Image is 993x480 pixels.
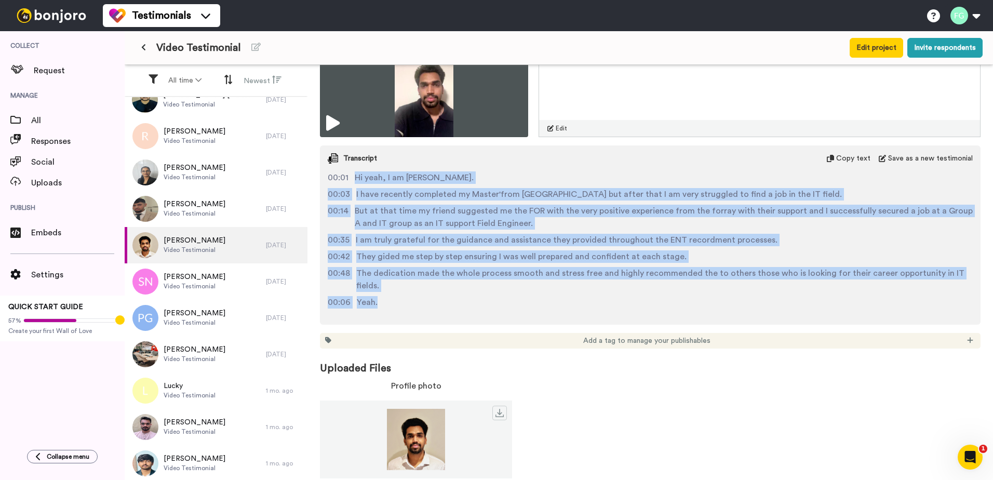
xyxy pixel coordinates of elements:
span: Settings [31,269,125,281]
span: But at that time my friend suggested me the FOR with the very positive experience from the forray... [355,205,973,230]
a: [PERSON_NAME]Video Testimonial1 mo. ago [125,409,307,445]
img: pg.png [132,305,158,331]
span: Uploads [31,177,125,189]
span: [PERSON_NAME] [164,344,225,355]
span: Video Testimonial [156,41,241,55]
button: Newest [237,71,288,90]
span: Video Testimonial [164,282,225,290]
a: [PERSON_NAME]Video Testimonial[DATE] [125,154,307,191]
span: Transcript [343,153,377,164]
button: Invite respondents [907,38,983,58]
div: [DATE] [266,168,302,177]
span: Video Testimonial [164,355,225,363]
span: [PERSON_NAME] [164,417,225,428]
span: 1 [979,445,987,453]
div: [DATE] [266,277,302,286]
span: QUICK START GUIDE [8,303,83,311]
img: sn.png [132,269,158,295]
span: 00:42 [328,250,350,263]
img: cded6da2-527d-4a50-bacc-f12c15dc4578-thumbnail_full-1758218186.jpg [320,33,528,137]
a: [PERSON_NAME]Video Testimonial[DATE] [125,300,307,336]
span: [PERSON_NAME] [164,454,225,464]
span: 00:03 [328,188,350,201]
span: Embeds [31,226,125,239]
button: Collapse menu [27,450,98,463]
button: Edit project [850,38,903,58]
span: Video Testimonial [164,428,225,436]
img: dccc6b42-20e1-4f8c-be4d-49a4fa928a95.jpeg [132,414,158,440]
span: Video Testimonial [163,100,261,109]
img: transcript.svg [328,153,338,164]
img: d947083e-1260-4875-9b2b-95ba0a8f5918.jpeg [132,87,158,113]
span: Video Testimonial [164,137,225,145]
img: tm-color.svg [109,7,126,24]
span: Video Testimonial [164,318,225,327]
span: Video Testimonial [164,246,225,254]
span: Video Testimonial [164,464,225,472]
span: Social [31,156,125,168]
div: [DATE] [266,132,302,140]
span: I have recently completed my Master'from [GEOGRAPHIC_DATA] but after that I am very struggled to ... [356,188,842,201]
span: 00:48 [328,267,350,292]
a: [PERSON_NAME]Video Testimonial[DATE] [125,263,307,300]
div: [DATE] [266,314,302,322]
a: [PERSON_NAME]Video Testimonial[DATE] [125,227,307,263]
span: 57% [8,316,21,325]
span: Copy text [836,153,870,164]
img: 7e58658b-e67b-4402-a543-a02ee46e31dc.jpeg [132,341,158,367]
img: bj-logo-header-white.svg [12,8,90,23]
span: Lucky [164,381,216,391]
span: Yeah. [357,296,378,309]
span: Profile photo [391,380,441,392]
img: 558dd684-bf25-4917-add9-1cd29acff629.jpeg [132,196,158,222]
span: 00:06 [328,296,351,309]
a: [PERSON_NAME]Video Testimonial[DATE] [125,191,307,227]
a: [PERSON_NAME]Video Testimonial[DATE] [125,336,307,372]
span: They gided me step by step ensuring I was well prepared and confident at each stage. [356,250,687,263]
img: c368c2f5-cf2c-4bf7-a878-372cb992a6cc.jpeg [132,450,158,476]
a: [PERSON_NAME] [PERSON_NAME]Video Testimonial[DATE] [125,82,307,118]
span: [PERSON_NAME] [164,272,225,282]
span: Save as a new testimonial [888,153,973,164]
span: Video Testimonial [164,209,225,218]
iframe: Intercom live chat [958,445,983,470]
span: 00:14 [328,205,348,230]
div: 1 mo. ago [266,423,302,431]
img: f3327d00-a4cc-4bd8-be9c-da483ae3eca6.jpeg [132,232,158,258]
div: Tooltip anchor [115,315,125,325]
span: Add a tag to manage your publishables [583,336,710,346]
img: f3327d00-a4cc-4bd8-be9c-da483ae3eca6.jpeg [320,409,512,470]
img: r.png [132,123,158,149]
span: Responses [31,135,125,148]
div: 1 mo. ago [266,386,302,395]
span: 00:01 [328,171,348,184]
span: [PERSON_NAME] [164,308,225,318]
button: All time [162,71,208,90]
span: Video Testimonial [164,173,225,181]
span: All [31,114,125,127]
span: [PERSON_NAME] [164,235,225,246]
span: Uploaded Files [320,349,981,376]
span: Collapse menu [47,452,89,461]
span: [PERSON_NAME] [164,126,225,137]
img: l.png [132,378,158,404]
span: The dedication made the whole process smooth and stress free and highly recommended the to others... [356,267,973,292]
span: Edit [556,124,567,132]
span: [PERSON_NAME] [164,199,225,209]
div: [DATE] [266,96,302,104]
div: 1 mo. ago [266,459,302,468]
div: [DATE] [266,205,302,213]
span: Hi yeah, I am [PERSON_NAME]. [355,171,474,184]
span: 00:35 [328,234,350,246]
span: Video Testimonial [164,391,216,399]
span: [PERSON_NAME] [164,163,225,173]
span: I am truly grateful for the guidance and assistance they provided throughout the ENT recordment p... [356,234,777,246]
div: [DATE] [266,241,302,249]
span: Testimonials [132,8,191,23]
span: Request [34,64,125,77]
div: [DATE] [266,350,302,358]
span: Create your first Wall of Love [8,327,116,335]
a: LuckyVideo Testimonial1 mo. ago [125,372,307,409]
a: [PERSON_NAME]Video Testimonial[DATE] [125,118,307,154]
